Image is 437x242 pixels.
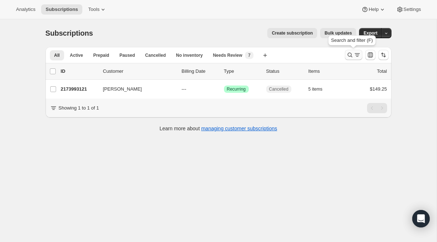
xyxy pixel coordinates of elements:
span: Subscriptions [46,29,93,37]
span: Tools [88,7,99,12]
span: Export [363,30,377,36]
span: Analytics [16,7,35,12]
span: Prepaid [93,52,109,58]
span: Paused [119,52,135,58]
span: Cancelled [269,86,288,92]
button: Help [357,4,390,15]
p: ID [61,68,97,75]
span: Bulk updates [324,30,352,36]
div: Items [308,68,345,75]
nav: Pagination [367,103,387,113]
div: Type [224,68,260,75]
button: Create subscription [267,28,317,38]
button: Sort the results [378,50,389,60]
button: Analytics [12,4,40,15]
span: Recurring [227,86,246,92]
button: Bulk updates [320,28,356,38]
button: [PERSON_NAME] [99,83,172,95]
span: No inventory [176,52,202,58]
span: All [54,52,60,58]
span: 7 [248,52,251,58]
button: Settings [392,4,425,15]
a: managing customer subscriptions [201,126,277,131]
button: 5 items [308,84,331,94]
span: Cancelled [145,52,166,58]
div: IDCustomerBilling DateTypeStatusItemsTotal [61,68,387,75]
p: Status [266,68,303,75]
button: Export [359,28,382,38]
span: Create subscription [272,30,313,36]
p: Billing Date [182,68,218,75]
button: Create new view [259,50,271,60]
p: Learn more about [160,125,277,132]
span: Help [369,7,378,12]
span: Needs Review [213,52,243,58]
button: Customize table column order and visibility [365,50,375,60]
button: Subscriptions [41,4,82,15]
div: Open Intercom Messenger [412,210,430,227]
p: Customer [103,68,176,75]
span: Active [70,52,83,58]
div: 2173993121[PERSON_NAME]---SuccessRecurringCancelled5 items$149.25 [61,84,387,94]
p: Showing 1 to 1 of 1 [59,104,99,112]
span: Subscriptions [46,7,78,12]
button: Tools [84,4,111,15]
button: Search and filter results [345,50,362,60]
span: Settings [403,7,421,12]
span: 5 items [308,86,323,92]
span: $149.25 [370,86,387,92]
p: Total [377,68,387,75]
p: 2173993121 [61,86,97,93]
span: --- [182,86,186,92]
span: [PERSON_NAME] [103,86,142,93]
